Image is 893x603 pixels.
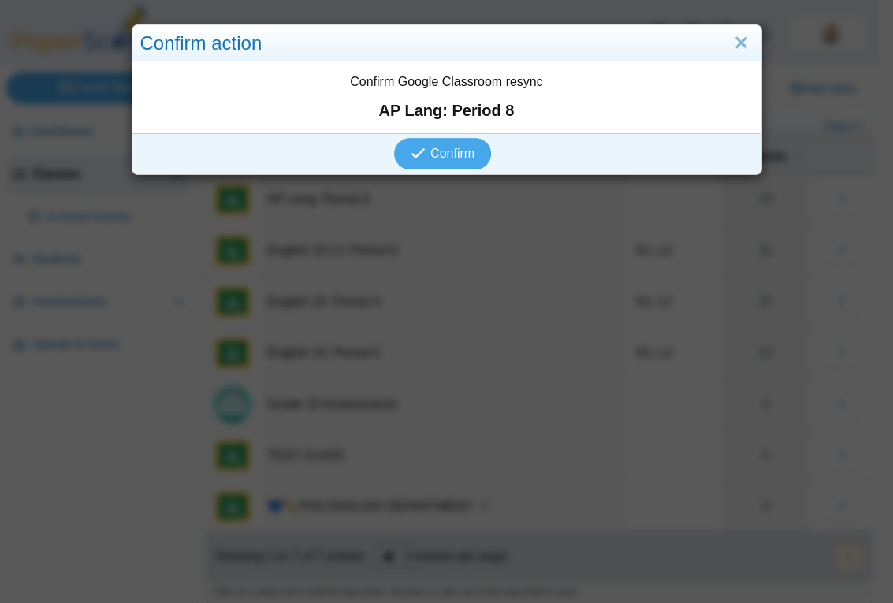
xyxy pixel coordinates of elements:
[430,147,474,160] span: Confirm
[394,138,491,169] button: Confirm
[132,25,761,62] div: Confirm action
[132,61,761,132] div: Confirm Google Classroom resync
[729,30,753,57] a: Close
[140,99,753,121] strong: AP Lang: Period 8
